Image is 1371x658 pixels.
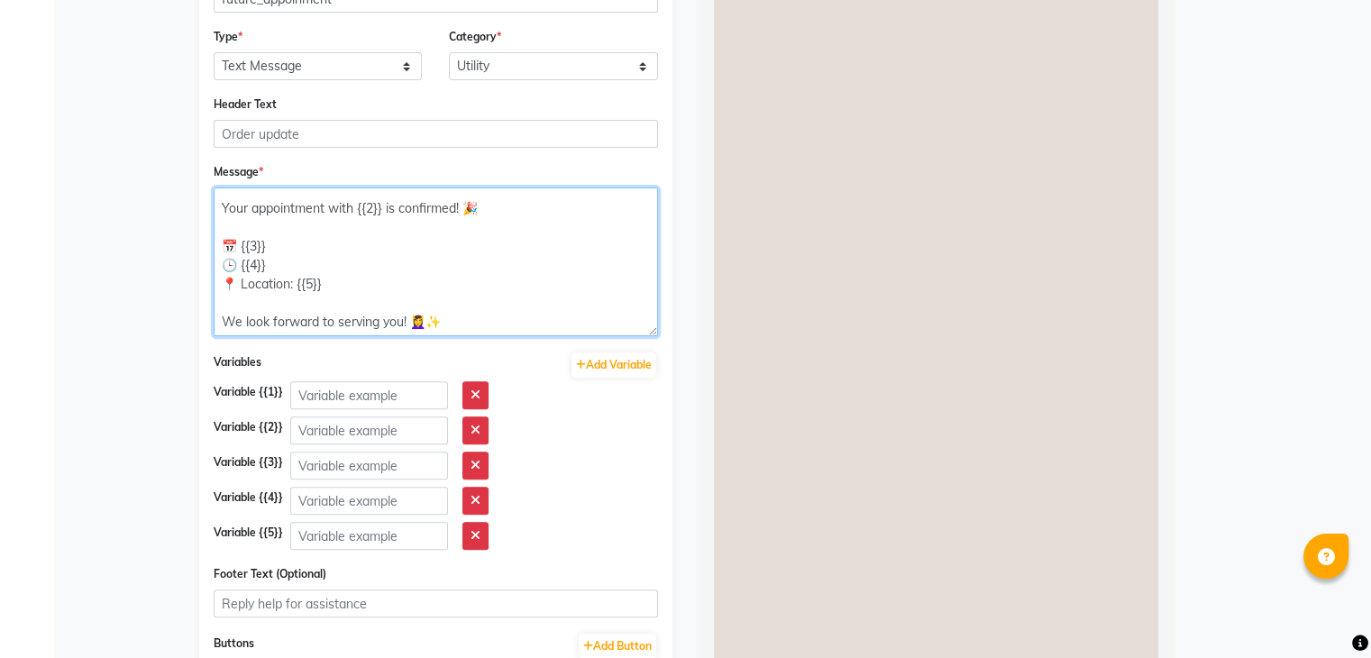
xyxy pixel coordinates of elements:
input: Variable example [290,416,448,444]
input: Order update [214,120,658,148]
label: Variables [214,354,261,370]
button: Add Variable [571,352,656,378]
label: Header Text [214,96,277,113]
label: Category [449,29,501,45]
label: Variable {{2}} [214,419,283,435]
label: Type [214,29,242,45]
input: Reply help for assistance [214,589,658,617]
label: Variable {{4}} [214,489,283,506]
label: Variable {{3}} [214,454,283,471]
input: Variable example [290,452,448,480]
input: Variable example [290,522,448,550]
label: Variable {{5}} [214,525,283,541]
label: Buttons [214,635,254,652]
label: Variable {{1}} [214,384,283,400]
input: Variable example [290,381,448,409]
input: Variable example [290,487,448,515]
label: Message [214,164,263,180]
label: Footer Text (Optional) [214,566,326,582]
